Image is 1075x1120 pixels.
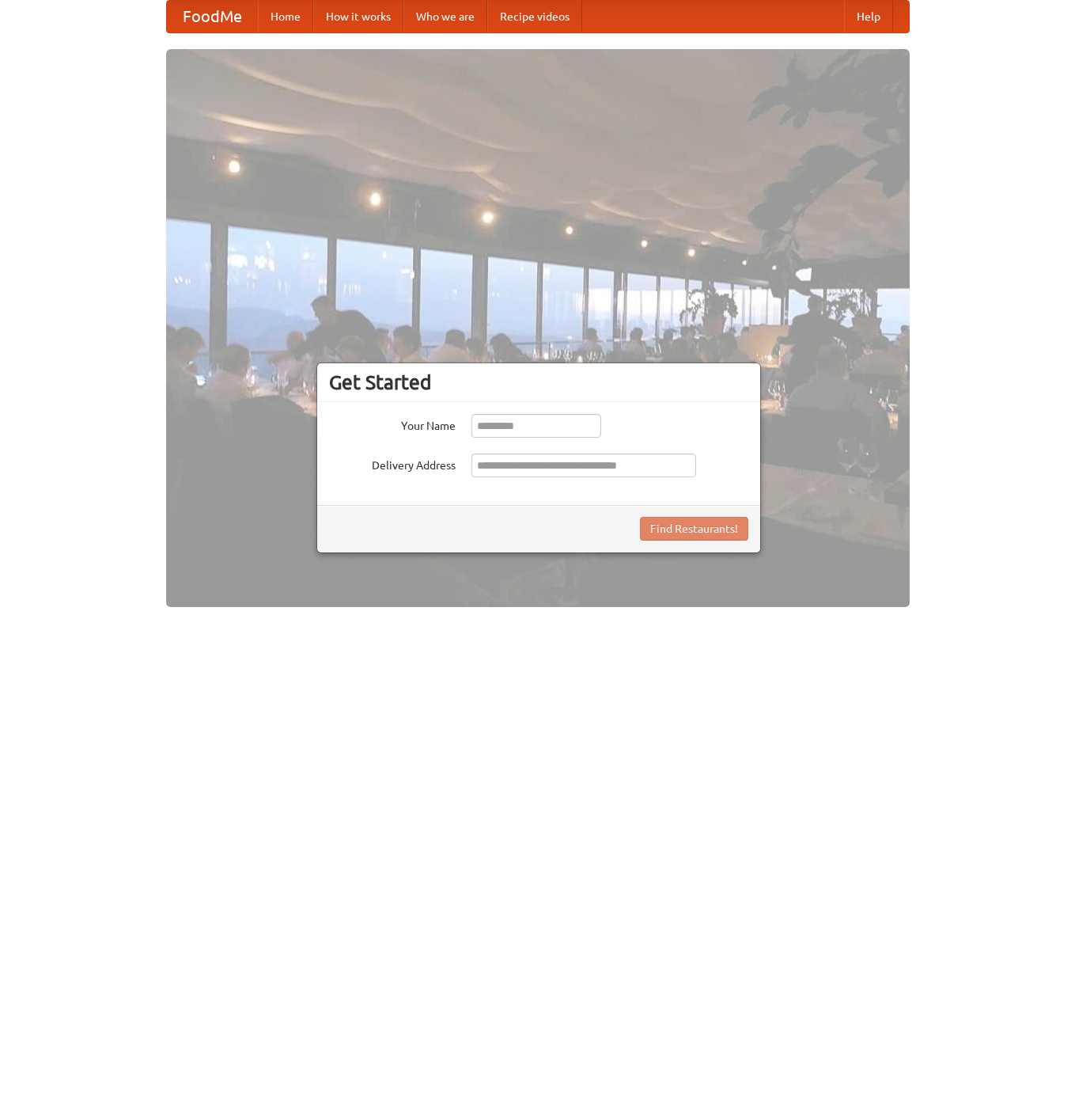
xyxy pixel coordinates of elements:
[403,1,487,32] a: Who we are
[167,1,258,32] a: FoodMe
[258,1,313,32] a: Home
[313,1,403,32] a: How it works
[329,370,748,394] h3: Get Started
[640,517,748,541] button: Find Restaurants!
[329,414,456,434] label: Your Name
[844,1,893,32] a: Help
[329,454,456,473] label: Delivery Address
[487,1,582,32] a: Recipe videos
